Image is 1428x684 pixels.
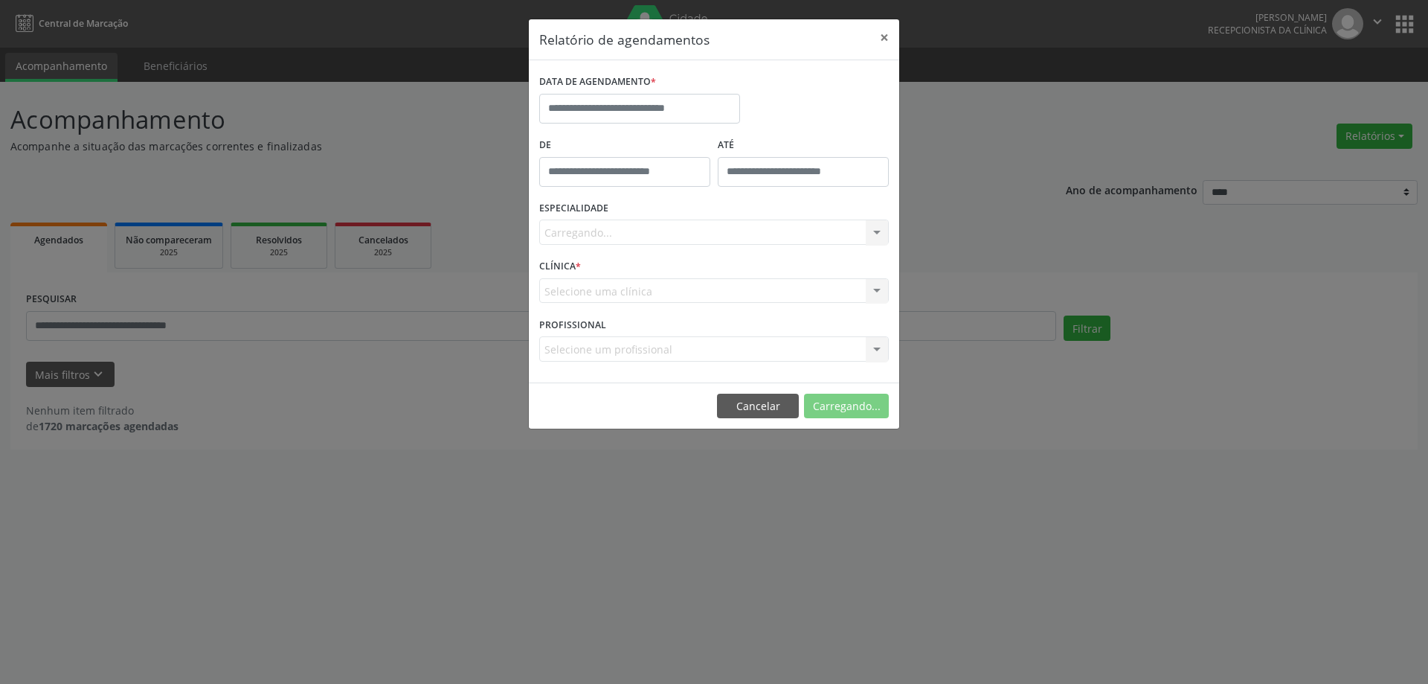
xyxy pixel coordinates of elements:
[539,134,710,157] label: De
[539,255,581,278] label: CLÍNICA
[717,394,799,419] button: Cancelar
[869,19,899,56] button: Close
[539,30,710,49] h5: Relatório de agendamentos
[539,313,606,336] label: PROFISSIONAL
[718,134,889,157] label: ATÉ
[804,394,889,419] button: Carregando...
[539,71,656,94] label: DATA DE AGENDAMENTO
[539,197,608,220] label: ESPECIALIDADE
